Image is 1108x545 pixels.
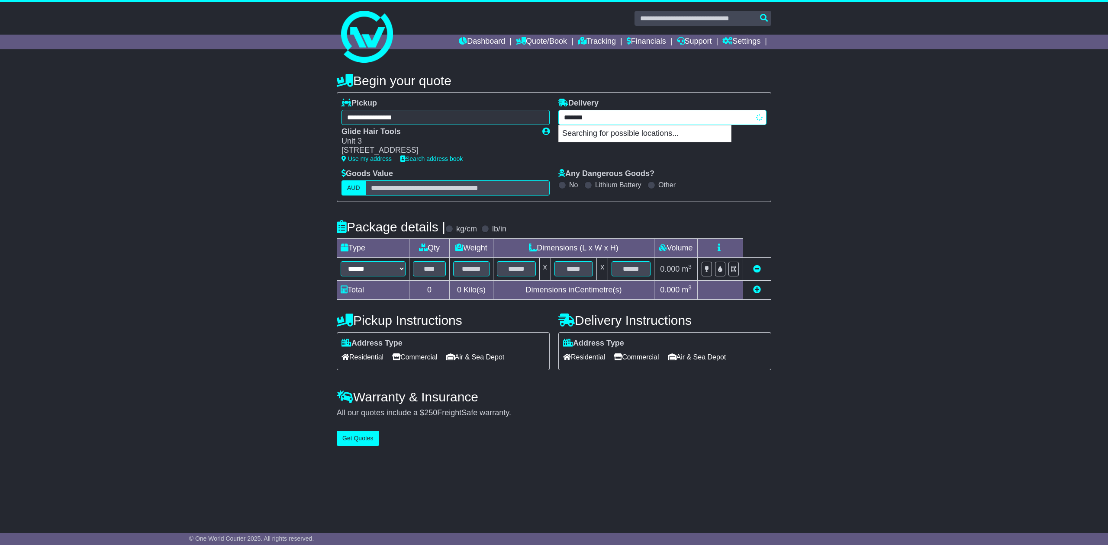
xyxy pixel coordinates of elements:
[753,265,761,273] a: Remove this item
[337,74,771,88] h4: Begin your quote
[409,239,450,258] td: Qty
[341,169,393,179] label: Goods Value
[563,350,605,364] span: Residential
[558,110,767,125] typeahead: Please provide city
[337,220,445,234] h4: Package details |
[341,155,392,162] a: Use my address
[558,169,654,179] label: Any Dangerous Goods?
[341,137,534,146] div: Unit 3
[337,408,771,418] div: All our quotes include a $ FreightSafe warranty.
[595,181,641,189] label: Lithium Battery
[578,35,616,49] a: Tracking
[539,258,551,281] td: x
[668,350,726,364] span: Air & Sea Depot
[614,350,659,364] span: Commercial
[341,180,366,196] label: AUD
[450,239,493,258] td: Weight
[341,127,534,137] div: Glide Hair Tools
[409,280,450,299] td: 0
[563,339,624,348] label: Address Type
[400,155,463,162] a: Search address book
[677,35,712,49] a: Support
[337,280,409,299] td: Total
[337,239,409,258] td: Type
[688,263,692,270] sup: 3
[597,258,608,281] td: x
[493,239,654,258] td: Dimensions (L x W x H)
[446,350,505,364] span: Air & Sea Depot
[337,390,771,404] h4: Warranty & Insurance
[456,224,477,234] label: kg/cm
[337,313,550,327] h4: Pickup Instructions
[516,35,567,49] a: Quote/Book
[493,280,654,299] td: Dimensions in Centimetre(s)
[682,265,692,273] span: m
[492,224,506,234] label: lb/in
[658,181,676,189] label: Other
[660,265,680,273] span: 0.000
[424,408,437,417] span: 250
[189,535,314,542] span: © One World Courier 2025. All rights reserved.
[558,99,599,108] label: Delivery
[654,239,697,258] td: Volume
[450,280,493,299] td: Kilo(s)
[337,431,379,446] button: Get Quotes
[688,284,692,291] sup: 3
[682,285,692,294] span: m
[341,339,403,348] label: Address Type
[559,125,731,142] p: Searching for possible locations...
[341,99,377,108] label: Pickup
[341,350,383,364] span: Residential
[459,35,505,49] a: Dashboard
[627,35,666,49] a: Financials
[457,285,461,294] span: 0
[753,285,761,294] a: Add new item
[392,350,437,364] span: Commercial
[558,313,771,327] h4: Delivery Instructions
[569,181,578,189] label: No
[660,285,680,294] span: 0.000
[722,35,760,49] a: Settings
[341,146,534,155] div: [STREET_ADDRESS]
